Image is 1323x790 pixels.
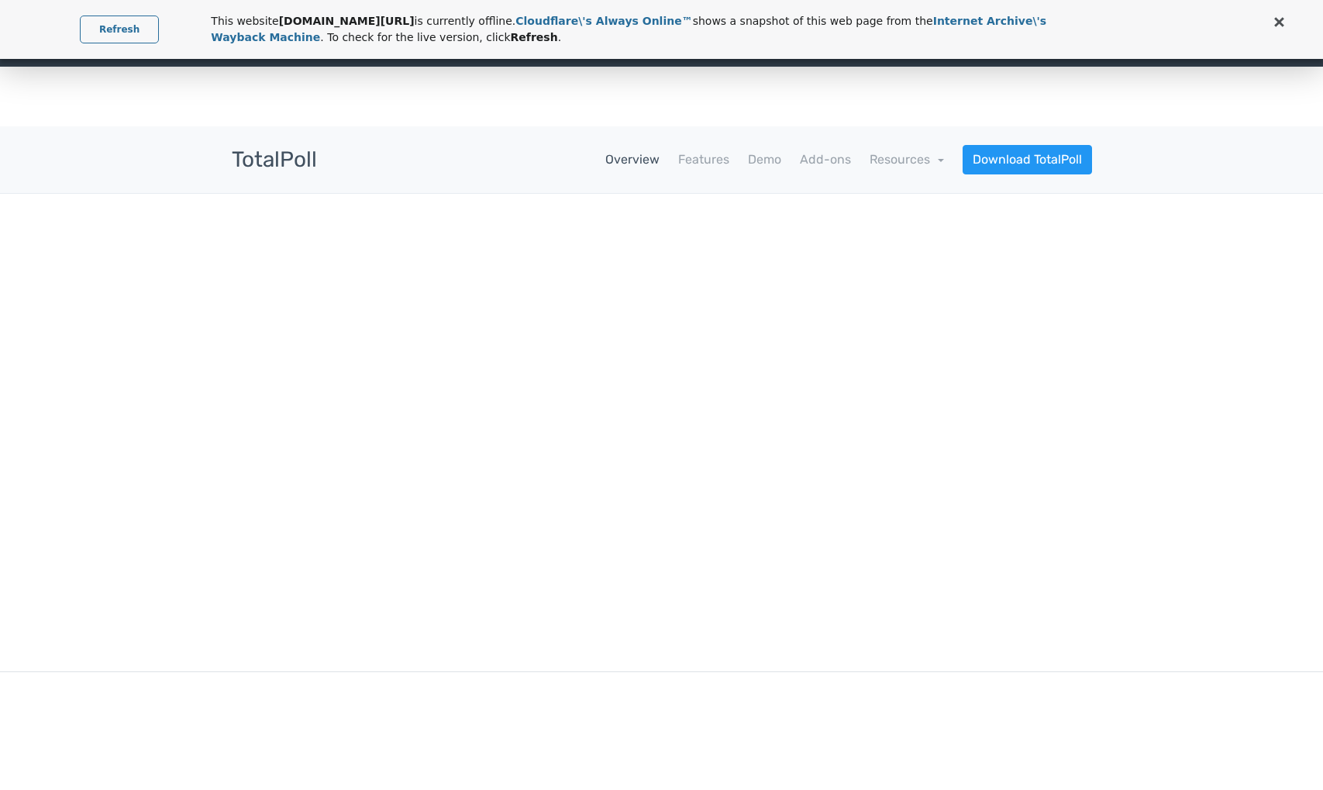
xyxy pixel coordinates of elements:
[605,150,660,169] a: Overview
[515,15,692,27] a: Cloudflare\'s Always Online™
[232,148,317,172] h3: TotalPoll
[511,31,558,43] strong: Refresh
[279,15,415,27] strong: [DOMAIN_NAME][URL]
[800,150,851,169] a: Add-ons
[211,13,1063,46] p: This website is currently offline. shows a snapshot of this web page from the . To check for the ...
[870,152,944,167] a: Resources
[963,145,1092,174] a: Download TotalPoll
[80,16,159,43] a: Refresh
[678,150,729,169] a: Features
[748,150,781,169] a: Demo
